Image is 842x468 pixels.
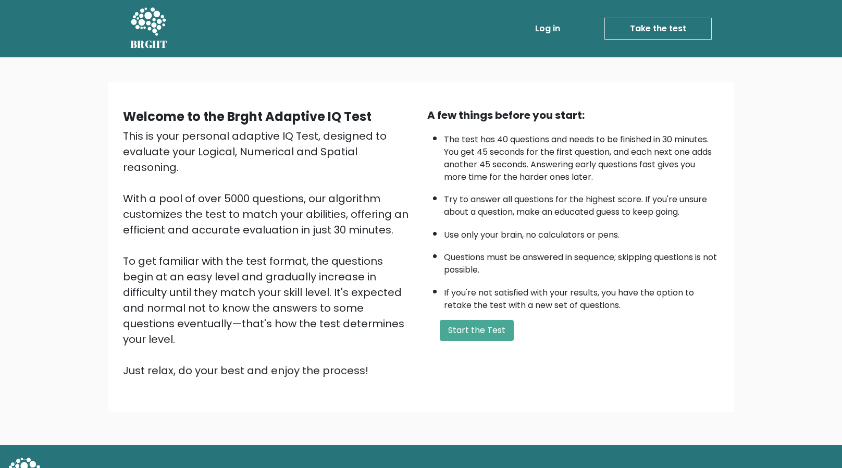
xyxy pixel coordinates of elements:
[123,128,415,378] div: This is your personal adaptive IQ Test, designed to evaluate your Logical, Numerical and Spatial ...
[444,188,719,218] li: Try to answer all questions for the highest score. If you're unsure about a question, make an edu...
[444,128,719,183] li: The test has 40 questions and needs to be finished in 30 minutes. You get 45 seconds for the firs...
[444,281,719,312] li: If you're not satisfied with your results, you have the option to retake the test with a new set ...
[427,107,719,123] div: A few things before you start:
[531,18,564,39] a: Log in
[123,108,372,125] b: Welcome to the Brght Adaptive IQ Test
[444,246,719,276] li: Questions must be answered in sequence; skipping questions is not possible.
[444,224,719,241] li: Use only your brain, no calculators or pens.
[130,4,168,53] a: BRGHT
[440,320,514,341] button: Start the Test
[130,38,168,51] h5: BRGHT
[604,18,712,40] a: Take the test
